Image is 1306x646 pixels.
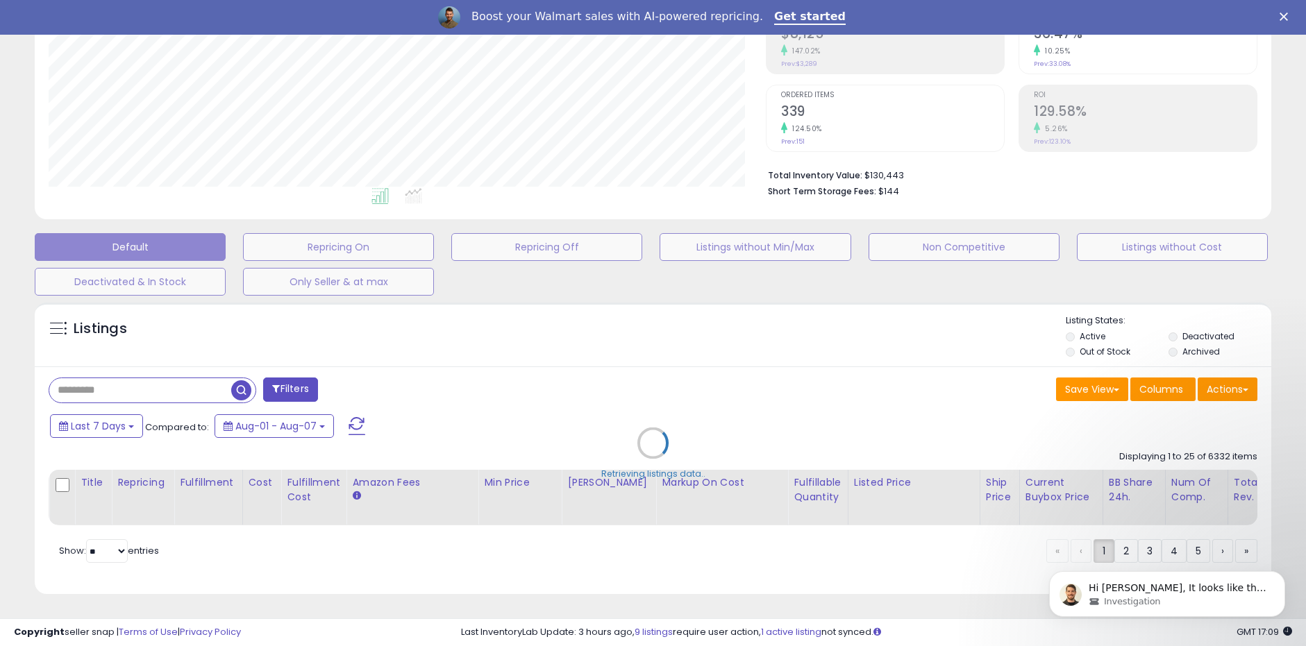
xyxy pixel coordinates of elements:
[1040,46,1070,56] small: 10.25%
[878,185,899,198] span: $144
[1040,124,1068,134] small: 5.26%
[14,626,241,639] div: seller snap | |
[781,137,805,146] small: Prev: 151
[1034,103,1257,122] h2: 129.58%
[768,185,876,197] b: Short Term Storage Fees:
[180,625,241,638] a: Privacy Policy
[1028,542,1306,639] iframe: Intercom notifications message
[35,268,226,296] button: Deactivated & In Stock
[14,625,65,638] strong: Copyright
[1034,60,1071,68] small: Prev: 33.08%
[1034,26,1257,44] h2: 36.47%
[768,166,1247,182] li: $130,443
[471,10,763,24] div: Boost your Walmart sales with AI-powered repricing.
[869,233,1060,261] button: Non Competitive
[1034,137,1071,146] small: Prev: 123.10%
[774,10,846,25] a: Get started
[781,92,1004,99] span: Ordered Items
[438,6,460,28] img: Profile image for Adrian
[1034,92,1257,99] span: ROI
[243,233,434,261] button: Repricing On
[601,467,705,479] div: Retrieving listings data..
[243,268,434,296] button: Only Seller & at max
[451,233,642,261] button: Repricing Off
[1280,12,1294,21] div: Close
[119,625,178,638] a: Terms of Use
[761,625,821,638] a: 1 active listing
[1077,233,1268,261] button: Listings without Cost
[635,625,673,638] a: 9 listings
[781,103,1004,122] h2: 339
[461,626,1292,639] div: Last InventoryLab Update: 3 hours ago, require user action, not synced.
[35,233,226,261] button: Default
[781,60,817,68] small: Prev: $3,289
[781,26,1004,44] h2: $8,125
[660,233,851,261] button: Listings without Min/Max
[787,124,822,134] small: 124.50%
[787,46,821,56] small: 147.02%
[768,169,862,181] b: Total Inventory Value:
